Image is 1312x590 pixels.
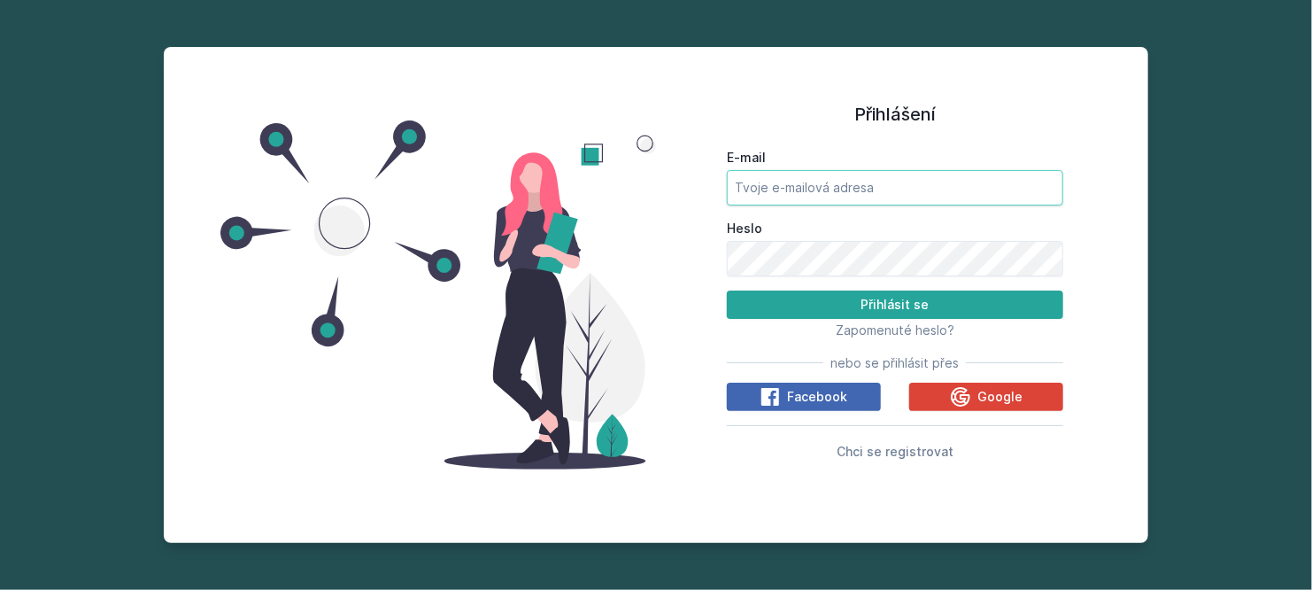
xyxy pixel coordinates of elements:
[836,322,954,338] span: Zapomenuté heslo?
[909,383,1063,411] button: Google
[727,220,1063,237] label: Heslo
[727,383,881,411] button: Facebook
[727,149,1063,167] label: E-mail
[837,444,953,459] span: Chci se registrovat
[787,388,847,406] span: Facebook
[977,388,1023,406] span: Google
[837,440,953,462] button: Chci se registrovat
[727,170,1063,206] input: Tvoje e-mailová adresa
[727,291,1063,319] button: Přihlásit se
[830,354,959,372] span: nebo se přihlásit přes
[727,101,1063,128] h1: Přihlášení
